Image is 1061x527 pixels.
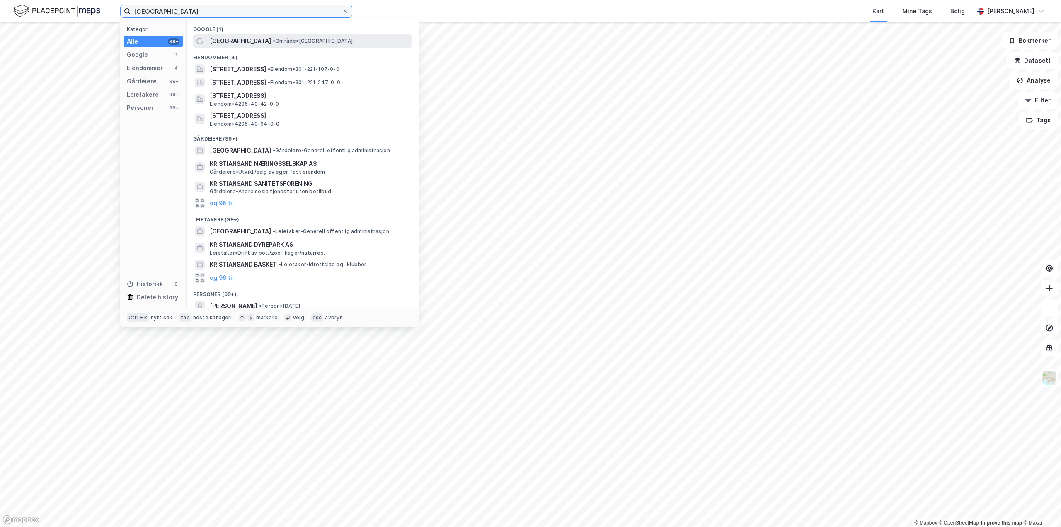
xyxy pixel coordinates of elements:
[210,78,266,87] span: [STREET_ADDRESS]
[137,292,178,302] div: Delete history
[127,26,183,32] div: Kategori
[210,121,279,127] span: Eiendom • 4205-40-64-0-0
[268,66,339,73] span: Eiendom • 301-221-107-0-0
[210,226,271,236] span: [GEOGRAPHIC_DATA]
[127,279,163,289] div: Historikk
[273,38,275,44] span: •
[179,313,191,322] div: tab
[187,48,419,63] div: Eiendommer (4)
[131,5,342,17] input: Søk på adresse, matrikkel, gårdeiere, leietakere eller personer
[168,78,179,85] div: 99+
[256,314,278,321] div: markere
[273,38,353,44] span: Område • [GEOGRAPHIC_DATA]
[210,240,409,250] span: KRISTIANSAND DYREPARK AS
[210,111,409,121] span: [STREET_ADDRESS]
[168,91,179,98] div: 99+
[210,91,409,101] span: [STREET_ADDRESS]
[173,51,179,58] div: 1
[210,36,271,46] span: [GEOGRAPHIC_DATA]
[127,50,148,60] div: Google
[127,76,157,86] div: Gårdeiere
[273,147,275,153] span: •
[293,314,304,321] div: velg
[210,169,325,175] span: Gårdeiere • Utvikl./salg av egen fast eiendom
[151,314,173,321] div: nytt søk
[127,63,163,73] div: Eiendommer
[173,281,179,287] div: 0
[187,210,419,225] div: Leietakere (99+)
[268,66,270,72] span: •
[1010,72,1058,89] button: Analyse
[187,284,419,299] div: Personer (99+)
[279,261,367,268] span: Leietaker • Idrettslag og -klubber
[259,303,262,309] span: •
[127,313,149,322] div: Ctrl + k
[210,188,331,195] span: Gårdeiere • Andre sosialtjenester uten botilbud
[325,314,342,321] div: avbryt
[173,65,179,71] div: 4
[127,36,138,46] div: Alle
[1007,52,1058,69] button: Datasett
[273,147,390,154] span: Gårdeiere • Generell offentlig administrasjon
[210,64,266,74] span: [STREET_ADDRESS]
[273,228,275,234] span: •
[311,313,324,322] div: esc
[187,129,419,144] div: Gårdeiere (99+)
[1018,92,1058,109] button: Filter
[914,520,937,526] a: Mapbox
[279,261,281,267] span: •
[950,6,965,16] div: Bolig
[187,19,419,34] div: Google (1)
[210,301,257,311] span: [PERSON_NAME]
[1002,32,1058,49] button: Bokmerker
[1020,487,1061,527] iframe: Chat Widget
[268,79,270,85] span: •
[210,260,277,270] span: KRISTIANSAND BASKET
[210,250,325,256] span: Leietaker • Drift av bot./zool. hager/naturres.
[987,6,1034,16] div: [PERSON_NAME]
[168,104,179,111] div: 99+
[210,159,409,169] span: KRISTIANSAND NÆRINGSSELSKAP AS
[210,179,409,189] span: KRISTIANSAND SANITETSFORENING
[1019,112,1058,129] button: Tags
[268,79,340,86] span: Eiendom • 301-221-247-0-0
[168,38,179,45] div: 99+
[981,520,1022,526] a: Improve this map
[939,520,979,526] a: OpenStreetMap
[210,101,279,107] span: Eiendom • 4205-40-42-0-0
[210,273,234,283] button: og 96 til
[872,6,884,16] div: Kart
[1020,487,1061,527] div: Kontrollprogram for chat
[210,146,271,155] span: [GEOGRAPHIC_DATA]
[210,198,234,208] button: og 96 til
[273,228,389,235] span: Leietaker • Generell offentlig administrasjon
[902,6,932,16] div: Mine Tags
[193,314,232,321] div: neste kategori
[1042,370,1057,386] img: Z
[2,515,39,525] a: Mapbox homepage
[259,303,300,309] span: Person • [DATE]
[127,90,159,100] div: Leietakere
[13,4,100,18] img: logo.f888ab2527a4732fd821a326f86c7f29.svg
[127,103,154,113] div: Personer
